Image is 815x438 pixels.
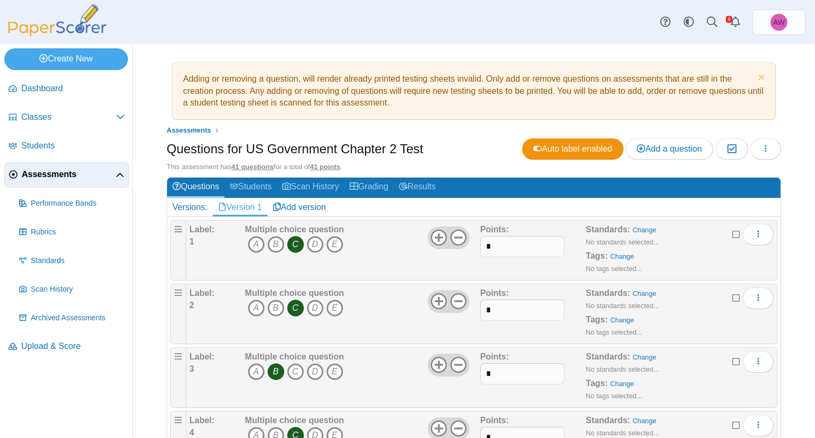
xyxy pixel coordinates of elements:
[610,316,634,324] a: Change
[167,126,211,134] span: Assessments
[15,277,129,302] a: Scan History
[231,163,273,171] u: 41 questions
[586,302,659,310] small: No standards selected...
[586,315,608,324] b: Tags:
[267,300,284,317] i: B
[632,226,656,234] a: Change
[632,290,656,297] a: Change
[724,11,747,34] a: Alerts
[21,340,125,352] span: Upload & Score
[170,347,186,408] div: Drag handle
[245,416,344,425] b: Multiple choice question
[287,300,304,317] i: C
[586,352,630,361] b: Standards:
[248,363,265,380] i: A
[267,363,284,380] i: B
[248,236,265,253] i: A
[610,252,634,260] a: Change
[287,236,304,253] i: C
[326,236,343,253] i: E
[31,284,125,295] span: Scan History
[326,300,343,317] i: E
[164,124,214,137] a: Assessments
[4,4,110,37] img: PaperScorer
[586,392,642,400] small: No tags selected...
[743,287,774,309] button: More options
[189,301,194,310] b: 2
[480,416,509,425] b: Points:
[287,363,304,380] i: C
[31,198,125,209] span: Performance Bands
[586,225,630,234] b: Standards:
[533,144,612,153] span: Auto label enabled
[522,138,623,160] a: Auto label enabled
[170,220,186,281] div: Drag handle
[586,416,630,425] b: Standards:
[586,365,659,373] small: No standards selected...
[307,363,324,380] i: D
[326,363,343,380] i: E
[4,29,110,38] a: PaperScorer
[480,352,509,361] b: Points:
[245,352,344,361] b: Multiple choice question
[586,288,630,297] b: Standards:
[632,417,656,425] a: Change
[586,238,659,246] small: No standards selected...
[344,178,394,197] a: Grading
[189,416,214,425] b: Label:
[586,265,642,273] small: No tags selected...
[4,162,129,188] a: Assessments
[277,178,344,197] a: Scan History
[189,237,194,246] b: 1
[770,14,787,31] span: Adam Williams
[4,134,129,159] a: Students
[4,105,129,130] a: Classes
[224,178,277,197] a: Students
[22,169,116,180] span: Assessments
[15,220,129,245] a: Rubrics
[167,140,423,158] h1: Questions for US Government Chapter 2 Test
[21,140,125,152] span: Students
[189,364,194,373] b: 3
[31,313,125,323] span: Archived Assessments
[586,328,642,336] small: No tags selected...
[15,191,129,216] a: Performance Bands
[21,83,125,94] span: Dashboard
[15,248,129,274] a: Standards
[586,429,659,437] small: No standards selected...
[626,138,713,160] a: Add a question
[4,76,129,102] a: Dashboard
[307,300,324,317] i: D
[31,227,125,238] span: Rubrics
[4,334,129,360] a: Upload & Score
[245,288,344,297] b: Multiple choice question
[4,48,128,69] a: Create New
[637,144,702,153] span: Add a question
[31,256,125,266] span: Standards
[178,68,770,114] div: Adding or removing a question, will render already printed testing sheets invalid. Only add or re...
[752,10,805,35] a: Adam Williams
[167,178,224,197] a: Questions
[167,198,213,216] div: Versions:
[213,198,267,216] a: Version 1
[480,288,509,297] b: Points:
[586,379,608,388] b: Tags:
[743,415,774,436] button: More options
[189,288,214,297] b: Label:
[189,225,214,234] b: Label:
[773,19,785,26] span: Adam Williams
[245,225,344,234] b: Multiple choice question
[632,353,656,361] a: Change
[394,178,441,197] a: Results
[170,284,186,344] div: Drag handle
[189,428,194,437] b: 4
[267,236,284,253] i: B
[21,111,116,123] span: Classes
[586,251,608,260] b: Tags:
[267,198,332,216] a: Add version
[480,225,509,234] b: Points:
[310,163,340,171] u: 41 points
[15,305,129,331] a: Archived Assessments
[189,352,214,361] b: Label:
[167,162,781,172] div: This assessment has for a total of .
